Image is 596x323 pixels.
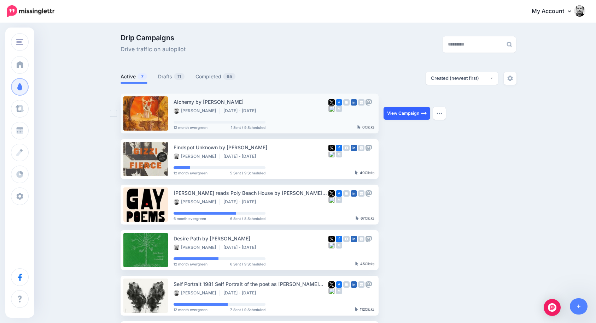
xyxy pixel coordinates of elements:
[357,125,374,130] div: Clicks
[426,72,498,85] button: Created (newest first)
[358,190,364,197] img: google_business-grey-square.png
[525,3,585,20] a: My Account
[355,262,358,266] img: pointer-grey-darker.png
[121,72,147,81] a: Active7
[358,236,364,242] img: google_business-grey-square.png
[223,290,259,296] li: [DATE] - [DATE]
[328,190,335,197] img: twitter-square.png
[336,151,342,157] img: medium-grey-square.png
[437,112,442,114] img: dots.png
[328,99,335,106] img: twitter-square.png
[328,151,335,157] img: bluesky-grey-square.png
[366,145,372,151] img: mastodon-grey-square.png
[223,154,259,159] li: [DATE] - [DATE]
[158,72,185,81] a: Drafts11
[174,245,220,250] li: [PERSON_NAME]
[351,190,357,197] img: linkedin-square.png
[328,288,335,294] img: bluesky-grey-square.png
[174,73,185,80] span: 11
[431,75,490,82] div: Created (newest first)
[360,307,365,311] b: 112
[174,108,220,114] li: [PERSON_NAME]
[343,145,350,151] img: instagram-grey-square.png
[174,171,208,175] span: 12 month evergreen
[230,171,265,175] span: 5 Sent / 9 Scheduled
[351,281,357,288] img: linkedin-square.png
[230,217,265,220] span: 6 Sent / 8 Scheduled
[507,42,512,47] img: search-grey-6.png
[336,99,342,106] img: facebook-square.png
[174,234,328,243] div: Desire Path by [PERSON_NAME]
[361,216,365,220] b: 67
[174,143,328,151] div: Findspot Unknown by [PERSON_NAME]
[328,242,335,249] img: bluesky-grey-square.png
[138,73,147,80] span: 7
[195,72,236,81] a: Completed65
[421,110,427,116] img: arrow-long-right-white.png
[355,171,374,175] div: Clicks
[223,73,235,80] span: 65
[336,281,342,288] img: facebook-square.png
[356,216,359,220] img: pointer-grey-darker.png
[360,171,365,175] b: 40
[360,262,365,266] b: 45
[223,108,259,114] li: [DATE] - [DATE]
[174,280,328,288] div: Self Portrait 1981 Self Portrait of the poet as [PERSON_NAME] 1982 by [PERSON_NAME]
[336,242,342,249] img: medium-grey-square.png
[384,107,430,120] a: View Campaign
[231,126,265,129] span: 1 Sent / 9 Scheduled
[328,145,335,151] img: twitter-square.png
[336,145,342,151] img: facebook-square.png
[223,199,259,205] li: [DATE] - [DATE]
[336,106,342,112] img: medium-grey-square.png
[366,236,372,242] img: mastodon-grey-square.png
[336,197,342,203] img: medium-grey-square.png
[121,34,186,41] span: Drip Campaigns
[336,288,342,294] img: medium-grey-square.png
[366,190,372,197] img: mastodon-grey-square.png
[328,281,335,288] img: twitter-square.png
[174,126,208,129] span: 12 month evergreen
[351,145,357,151] img: linkedin-square.png
[174,217,206,220] span: 6 month evergreen
[174,189,328,197] div: [PERSON_NAME] reads Poly Beach House by [PERSON_NAME] [PERSON_NAME]
[355,171,358,175] img: pointer-grey-darker.png
[351,99,357,106] img: linkedin-square.png
[16,39,23,45] img: menu.png
[357,125,361,129] img: pointer-grey-darker.png
[174,290,220,296] li: [PERSON_NAME]
[355,307,358,311] img: pointer-grey-darker.png
[351,236,357,242] img: linkedin-square.png
[343,236,350,242] img: instagram-grey-square.png
[328,236,335,242] img: twitter-square.png
[355,262,374,266] div: Clicks
[7,5,54,17] img: Missinglettr
[343,99,350,106] img: instagram-grey-square.png
[328,106,335,112] img: bluesky-grey-square.png
[544,299,561,316] div: Open Intercom Messenger
[366,281,372,288] img: mastodon-grey-square.png
[362,125,365,129] b: 0
[174,154,220,159] li: [PERSON_NAME]
[343,190,350,197] img: instagram-grey-square.png
[174,262,208,266] span: 12 month evergreen
[358,145,364,151] img: google_business-grey-square.png
[230,308,265,311] span: 7 Sent / 9 Scheduled
[358,281,364,288] img: google_business-grey-square.png
[174,199,220,205] li: [PERSON_NAME]
[230,262,265,266] span: 6 Sent / 9 Scheduled
[336,190,342,197] img: facebook-square.png
[366,99,372,106] img: mastodon-grey-square.png
[356,216,374,221] div: Clicks
[328,197,335,203] img: bluesky-grey-square.png
[343,281,350,288] img: instagram-grey-square.png
[121,45,186,54] span: Drive traffic on autopilot
[355,307,374,312] div: Clicks
[507,76,513,81] img: settings-grey.png
[174,98,328,106] div: Alchemy by [PERSON_NAME]
[223,245,259,250] li: [DATE] - [DATE]
[358,99,364,106] img: google_business-grey-square.png
[174,308,208,311] span: 12 month evergreen
[336,236,342,242] img: facebook-square.png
